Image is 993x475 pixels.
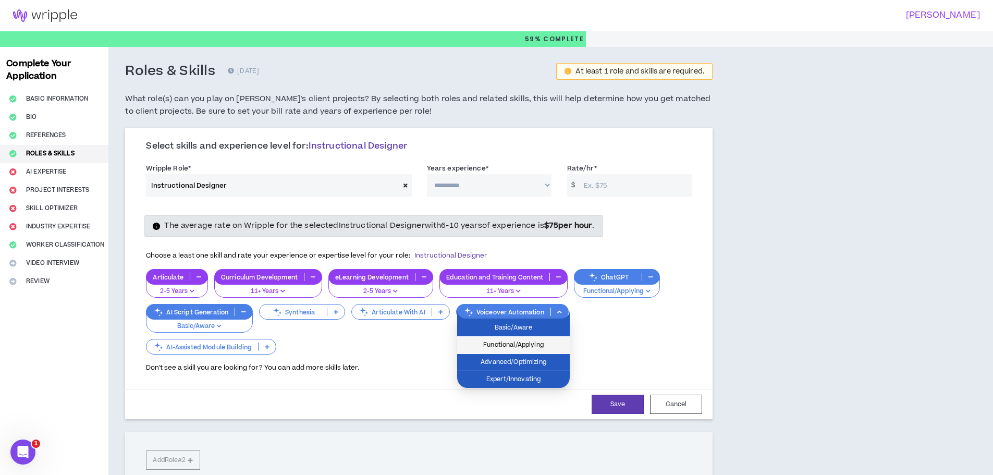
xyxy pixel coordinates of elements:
span: Instructional Designer [414,251,487,260]
p: AI Script Generation [146,308,235,316]
p: Voiceover Automation [457,308,550,316]
p: Curriculum Development [215,273,304,281]
span: The average rate on Wripple for the selected Instructional Designer with 6-10 years of experience... [164,220,594,231]
p: Education and Training Content [440,273,549,281]
span: exclamation-circle [565,68,571,75]
button: 2-5 Years [328,278,433,298]
span: Advanced/Optimizing [463,357,563,368]
span: info-circle [153,223,160,230]
iframe: Intercom live chat [10,440,35,465]
div: At least 1 role and skills are required. [575,68,704,75]
span: Expert/Innovating [463,374,563,385]
p: Synthesia [260,308,327,316]
button: Functional/Applying [574,278,660,298]
span: Complete [541,34,584,44]
button: 2-5 Years [146,278,207,298]
p: 59% [525,31,584,47]
button: 11+ Years [439,278,568,298]
p: ChatGPT [574,273,642,281]
p: [DATE] [228,66,259,77]
h3: Complete Your Application [2,57,106,82]
button: Cancel [650,395,702,414]
span: Instructional Designer [309,140,408,152]
label: Rate/hr [567,160,597,177]
span: Select skills and experience level for: [146,140,407,152]
span: Don't see a skill you are looking for? You can add more skills later. [146,363,359,372]
p: 11+ Years [221,287,315,296]
button: 11+ Years [214,278,322,298]
input: (e.g. User Experience, Visual & UI, Technical PM, etc.) [146,174,399,197]
span: 1 [32,440,40,448]
span: Basic/Aware [463,322,563,334]
p: 2-5 Years [335,287,426,296]
h3: [PERSON_NAME] [490,10,980,20]
p: AI-Assisted Module Building [146,343,258,351]
button: Save [592,395,644,414]
p: Articulate [146,273,189,281]
strong: $ 75 per hour [544,220,593,231]
span: Functional/Applying [463,339,563,351]
p: 11+ Years [446,287,561,296]
label: Years experience [427,160,488,177]
p: eLearning Development [329,273,415,281]
span: $ [567,174,579,197]
input: Ex. $75 [579,174,692,197]
h3: Roles & Skills [125,63,215,80]
p: 2-5 Years [153,287,201,296]
span: Choose a least one skill and rate your experience or expertise level for your role: [146,251,487,260]
label: Wripple Role [146,160,191,177]
p: Basic/Aware [153,322,246,331]
p: Functional/Applying [581,287,653,296]
h5: What role(s) can you play on [PERSON_NAME]'s client projects? By selecting both roles and related... [125,93,713,118]
p: Articulate With AI [352,308,432,316]
button: Basic/Aware [146,313,253,333]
